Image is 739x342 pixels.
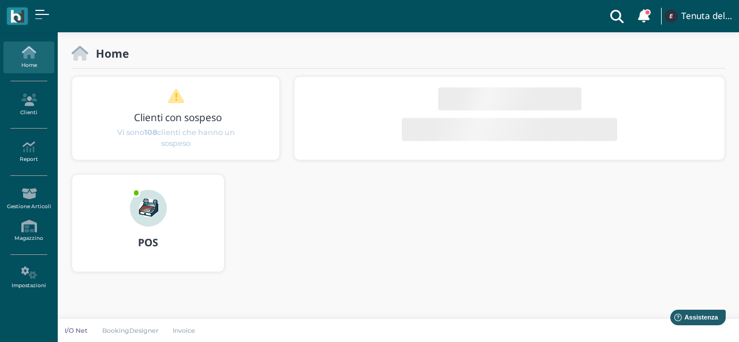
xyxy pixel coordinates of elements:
img: ... [665,10,677,22]
a: Magazzino [3,215,54,247]
a: ... POS [72,174,225,286]
a: Clienti con sospeso Vi sono108clienti che hanno un sospeso [94,88,257,149]
span: Vi sono clienti che hanno un sospeso [115,126,237,148]
span: Assistenza [34,9,76,18]
b: POS [138,235,158,249]
h4: Tenuta del Barco [681,12,732,21]
a: Report [3,136,54,168]
div: 1 / 1 [72,77,280,160]
img: logo [10,10,24,23]
a: Gestione Articoli [3,183,54,215]
a: Impostazioni [3,262,54,294]
iframe: Help widget launcher [657,306,729,332]
img: ... [130,190,167,227]
a: Home [3,42,54,73]
a: Clienti [3,89,54,121]
a: ... Tenuta del Barco [663,2,732,30]
h3: Clienti con sospeso [96,112,260,123]
b: 108 [144,127,157,136]
h2: Home [88,47,129,59]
